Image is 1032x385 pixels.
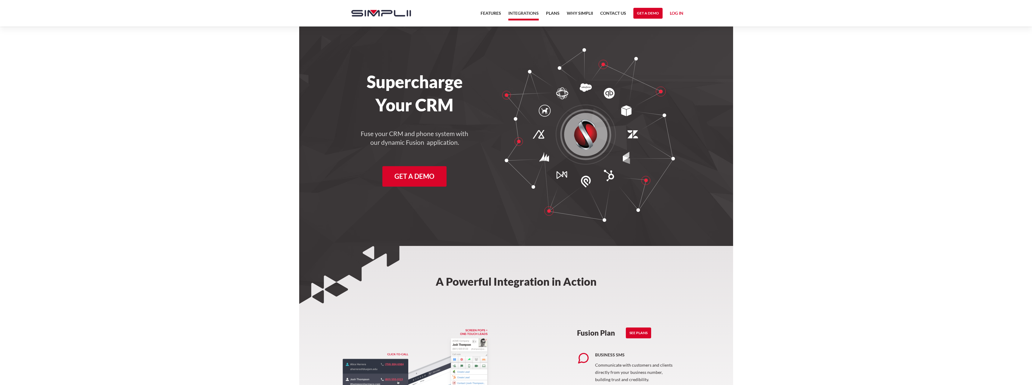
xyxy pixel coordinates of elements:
h1: Your CRM [345,95,484,115]
a: Plans [546,10,560,20]
img: Simplii [351,10,411,17]
h5: Business SMS [595,352,676,358]
h2: A Powerful Integration in Action [422,246,610,296]
h4: Fuse your CRM and phone system with our dynamic Fusion application. [360,129,469,147]
h3: Fusion Plan [577,328,615,337]
a: Get a Demo [633,8,663,19]
a: Get a Demo [382,166,447,187]
h1: Supercharge [345,72,484,92]
a: Features [481,10,501,20]
a: Integrations [508,10,539,20]
a: Log in [670,10,683,19]
a: Contact US [600,10,626,20]
a: Why Simplii [567,10,593,20]
a: See Plans [626,328,651,338]
p: Communicate with customers and clients directly from your business number, building trust and cre... [595,362,676,383]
